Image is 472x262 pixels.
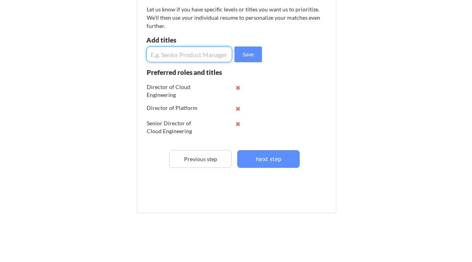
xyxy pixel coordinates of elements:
[147,104,198,112] div: Director of Platform
[146,37,230,43] div: Add titles
[169,150,232,168] button: Previous step
[237,150,300,168] button: Next step
[147,119,198,135] div: Senior Director of Cloud Engineering
[147,69,232,76] div: Preferred roles and titles
[146,46,232,62] input: E.g. Senior Product Manager
[234,46,262,62] button: Save
[147,83,198,98] div: Director of Cloud Engineering
[147,5,321,30] div: Let us know if you have specific levels or titles you want us to prioritize. We’ll then use your ...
